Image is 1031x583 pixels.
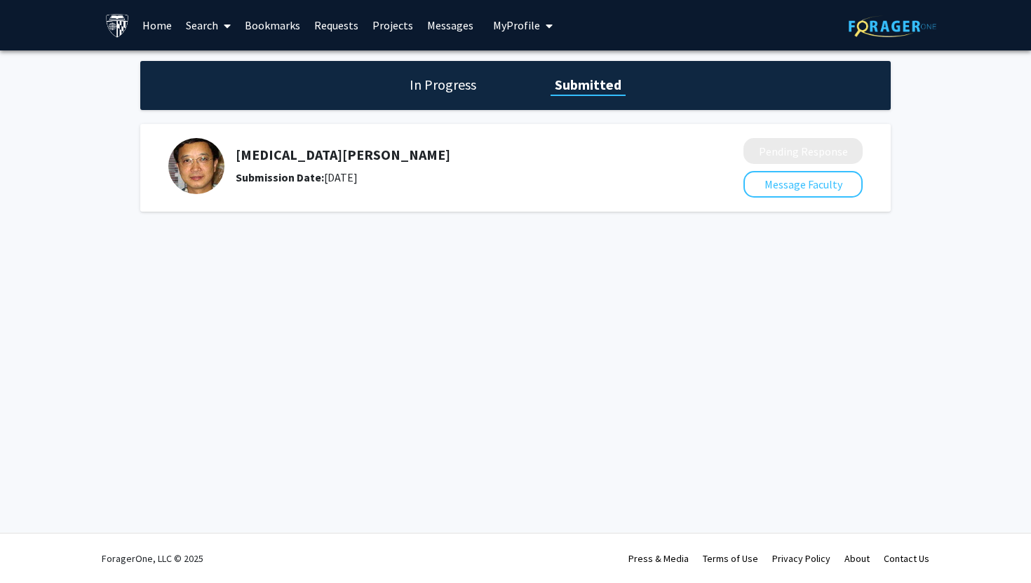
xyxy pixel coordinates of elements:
[743,177,863,191] a: Message Faculty
[844,552,870,565] a: About
[135,1,179,50] a: Home
[772,552,830,565] a: Privacy Policy
[307,1,365,50] a: Requests
[420,1,480,50] a: Messages
[884,552,929,565] a: Contact Us
[493,18,540,32] span: My Profile
[849,15,936,37] img: ForagerOne Logo
[236,170,324,184] b: Submission Date:
[11,172,267,572] iframe: Chat
[238,1,307,50] a: Bookmarks
[365,1,420,50] a: Projects
[743,138,863,164] button: Pending Response
[628,552,689,565] a: Press & Media
[236,146,669,163] h5: [MEDICAL_DATA][PERSON_NAME]
[743,171,863,198] button: Message Faculty
[179,1,238,50] a: Search
[703,552,758,565] a: Terms of Use
[236,169,669,186] div: [DATE]
[105,13,130,38] img: Johns Hopkins University Logo
[168,138,224,194] img: Profile Picture
[551,75,626,95] h1: Submitted
[405,75,480,95] h1: In Progress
